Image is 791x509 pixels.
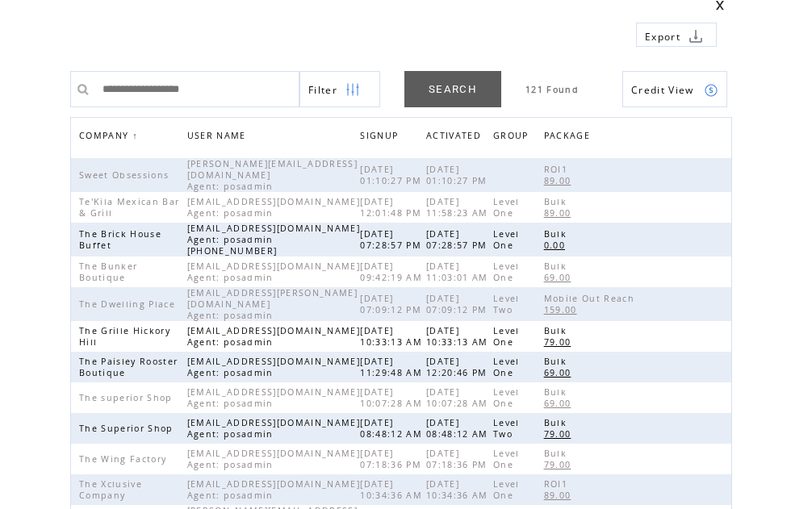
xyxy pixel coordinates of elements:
span: Bulk [544,325,571,336]
span: [DATE] 07:28:57 PM [426,228,492,251]
a: Filter [299,71,380,107]
span: [EMAIL_ADDRESS][DOMAIN_NAME] Agent: posadmin [187,196,360,219]
span: [DATE] 11:03:01 AM [426,261,492,283]
span: 79.00 [544,336,575,348]
span: ROI1 [544,164,571,175]
span: Level One [493,228,520,251]
span: [DATE] 12:01:48 PM [360,196,425,219]
span: Level One [493,448,520,470]
span: [DATE] 08:48:12 AM [360,417,426,440]
span: [DATE] 07:28:57 PM [360,228,425,251]
span: Mobile Out Reach [544,293,638,304]
span: The Grille Hickory Hill [79,325,170,348]
a: ACTIVATED [426,126,489,149]
span: 79.00 [544,428,575,440]
span: COMPANY [79,126,132,149]
span: Bulk [544,196,571,207]
span: Bulk [544,448,571,459]
a: SEARCH [404,71,501,107]
span: [DATE] 09:42:19 AM [360,261,426,283]
span: SIGNUP [360,126,402,149]
span: [PERSON_NAME][EMAIL_ADDRESS][DOMAIN_NAME] Agent: posadmin [187,158,358,192]
span: Bulk [544,417,571,428]
span: [EMAIL_ADDRESS][DOMAIN_NAME] Agent: posadmin [PHONE_NUMBER] [187,223,360,257]
a: USER NAME [187,130,250,140]
a: GROUP [493,126,537,149]
span: The Xclusive Company [79,478,142,501]
span: 69.00 [544,398,575,409]
span: The Paisley Rooster Boutique [79,356,178,378]
span: 69.00 [544,272,575,283]
a: Export [636,23,717,47]
span: PACKAGE [544,126,594,149]
span: Level One [493,196,520,219]
span: 0.00 [544,240,569,251]
span: [EMAIL_ADDRESS][DOMAIN_NAME] Agent: posadmin [187,325,360,348]
span: Bulk [544,261,571,272]
span: The Dwelling Place [79,298,179,310]
span: Bulk [544,228,571,240]
span: Level One [493,356,520,378]
img: filters.png [345,72,360,108]
span: [EMAIL_ADDRESS][DOMAIN_NAME] Agent: posadmin [187,478,360,501]
a: SIGNUP [360,130,402,140]
a: PACKAGE [544,126,598,149]
span: 121 Found [525,84,579,95]
span: 159.00 [544,304,581,315]
span: ROI1 [544,478,571,490]
span: 89.00 [544,175,575,186]
span: GROUP [493,126,533,149]
span: [DATE] 10:34:36 AM [360,478,426,501]
span: 79.00 [544,459,575,470]
span: [DATE] 07:09:12 PM [360,293,425,315]
span: [DATE] 10:34:36 AM [426,478,492,501]
span: Export to csv file [645,30,680,44]
span: Level One [493,325,520,348]
span: 89.00 [544,207,575,219]
span: The Wing Factory [79,453,170,465]
span: [DATE] 08:48:12 AM [426,417,492,440]
span: Show Credits View [631,83,694,97]
span: [DATE] 07:18:36 PM [426,448,492,470]
span: Level One [493,386,520,409]
span: 69.00 [544,367,575,378]
a: COMPANY↑ [79,131,138,140]
span: [DATE] 01:10:27 PM [360,164,425,186]
span: [DATE] 10:33:13 AM [360,325,426,348]
span: Sweet Obsessions [79,169,173,181]
span: Level Two [493,417,520,440]
span: The superior Shop [79,392,177,403]
span: [DATE] 07:09:12 PM [426,293,492,315]
span: USER NAME [187,126,250,149]
span: [DATE] 10:07:28 AM [426,386,492,409]
span: The Brick House Buffet [79,228,161,251]
span: [EMAIL_ADDRESS][DOMAIN_NAME] Agent: posadmin [187,356,360,378]
span: Level Two [493,293,520,315]
span: Show filters [308,83,337,97]
a: Credit View [622,71,727,107]
span: [EMAIL_ADDRESS][DOMAIN_NAME] Agent: posadmin [187,261,360,283]
span: [DATE] 01:10:27 PM [426,164,492,186]
span: The Bunker Boutique [79,261,137,283]
span: The Superior Shop [79,423,178,434]
span: [DATE] 12:20:46 PM [426,356,492,378]
span: [EMAIL_ADDRESS][DOMAIN_NAME] Agent: posadmin [187,386,360,409]
span: [DATE] 11:58:23 AM [426,196,492,219]
span: 89.00 [544,490,575,501]
span: Bulk [544,386,571,398]
span: Te'Kila Mexican Bar & Grill [79,196,179,219]
span: [DATE] 11:29:48 AM [360,356,426,378]
span: [DATE] 10:07:28 AM [360,386,426,409]
span: [EMAIL_ADDRESS][PERSON_NAME][DOMAIN_NAME] Agent: posadmin [187,287,358,321]
span: Level One [493,261,520,283]
img: download.png [688,29,703,44]
span: ACTIVATED [426,126,485,149]
span: [EMAIL_ADDRESS][DOMAIN_NAME] Agent: posadmin [187,448,360,470]
span: [EMAIL_ADDRESS][DOMAIN_NAME] Agent: posadmin [187,417,360,440]
span: Level One [493,478,520,501]
span: Bulk [544,356,571,367]
span: [DATE] 07:18:36 PM [360,448,425,470]
img: credits.png [704,83,718,98]
span: [DATE] 10:33:13 AM [426,325,492,348]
